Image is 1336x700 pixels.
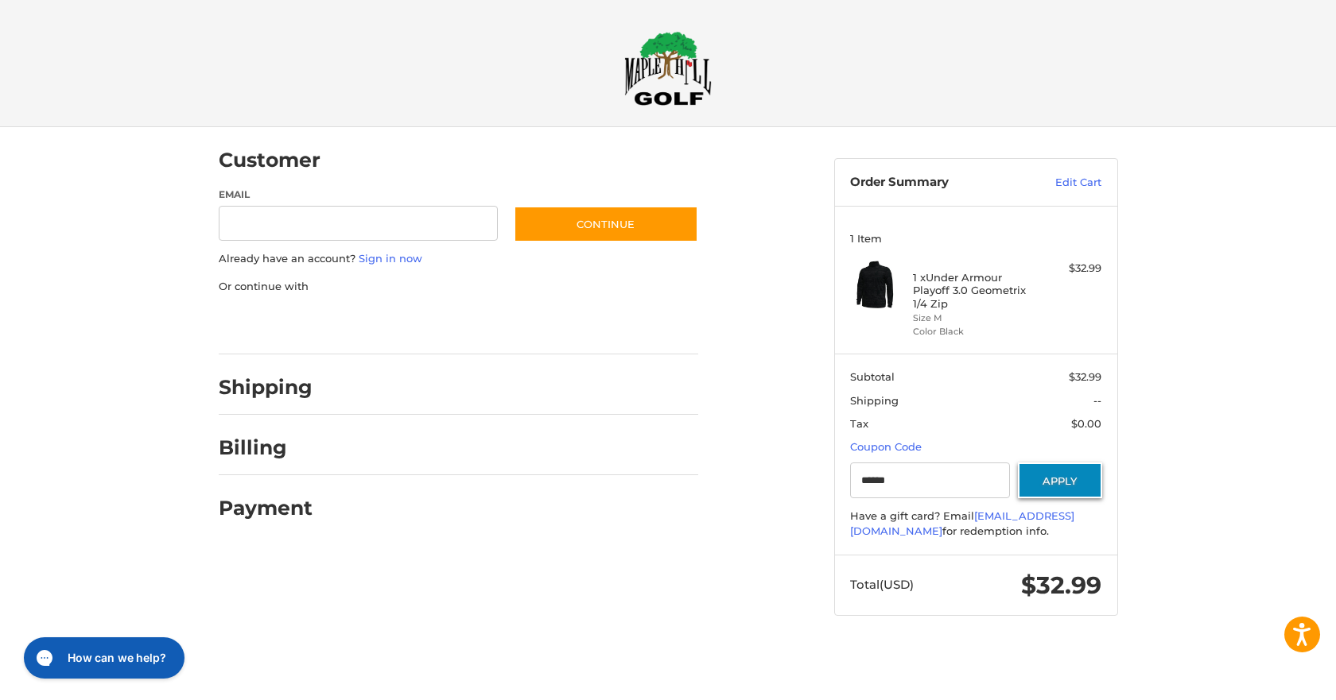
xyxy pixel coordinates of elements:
[1093,394,1101,407] span: --
[850,232,1101,245] h3: 1 Item
[913,311,1035,325] li: Size M
[213,310,332,338] iframe: PayPal-paypal
[483,310,602,338] iframe: PayPal-venmo
[850,462,1010,498] input: Gift Certificate or Coupon Code
[1021,175,1101,191] a: Edit Cart
[219,279,698,295] p: Or continue with
[219,188,499,202] label: Email
[1039,261,1101,277] div: $32.99
[1018,462,1102,498] button: Apply
[850,394,899,407] span: Shipping
[219,496,313,520] h2: Payment
[850,417,868,430] span: Tax
[16,632,189,684] iframe: Gorgias live chat messenger
[850,175,1021,191] h3: Order Summary
[913,271,1035,310] h4: 1 x Under Armour Playoff 3.0 Geometrix 1/4 Zip
[359,252,422,265] a: Sign in now
[219,148,320,172] h2: Customer
[219,375,313,400] h2: Shipping
[1069,370,1101,383] span: $32.99
[1071,417,1101,430] span: $0.00
[850,577,914,592] span: Total (USD)
[624,31,712,106] img: Maple Hill Golf
[219,251,698,267] p: Already have an account?
[348,310,468,338] iframe: PayPal-paylater
[219,435,312,460] h2: Billing
[850,440,922,453] a: Coupon Code
[850,370,895,383] span: Subtotal
[514,206,698,242] button: Continue
[850,509,1101,540] div: Have a gift card? Email for redemption info.
[913,325,1035,338] li: Color Black
[1021,570,1101,600] span: $32.99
